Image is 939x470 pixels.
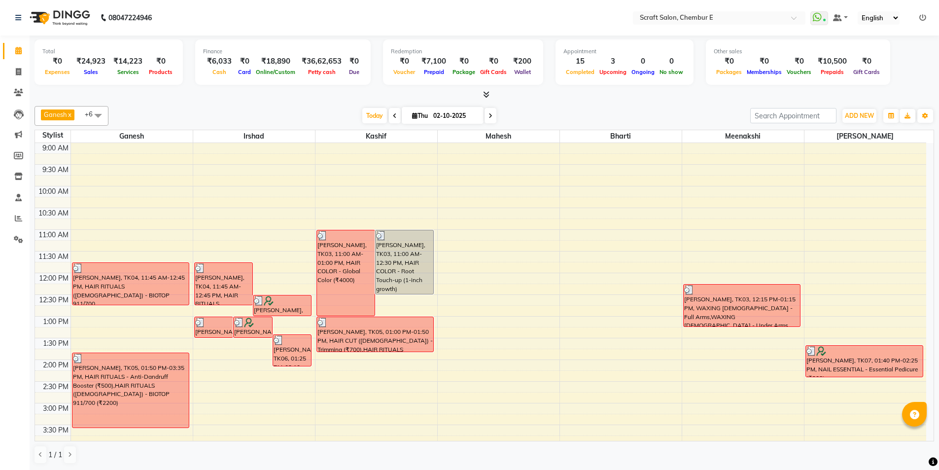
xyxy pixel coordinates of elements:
[657,56,686,67] div: 0
[898,431,929,460] iframe: chat widget
[563,47,686,56] div: Appointment
[629,69,657,75] span: Ongoing
[40,143,70,153] div: 9:00 AM
[195,317,233,337] div: [PERSON_NAME], TK03, 01:00 PM-01:30 PM, HAIR CUT ([DEMOGRAPHIC_DATA]) - Haircut – Senior Stylist ...
[35,130,70,141] div: Stylist
[814,56,851,67] div: ₹10,500
[41,317,70,327] div: 1:00 PM
[421,69,447,75] span: Prepaid
[36,252,70,262] div: 11:30 AM
[42,47,175,56] div: Total
[44,110,67,118] span: Ganesh
[36,230,70,240] div: 11:00 AM
[67,110,71,118] a: x
[36,208,70,218] div: 10:30 AM
[72,263,189,305] div: [PERSON_NAME], TK04, 11:45 AM-12:45 PM, HAIR RITUALS ([DEMOGRAPHIC_DATA]) - BIOTOP 911/700
[430,108,480,123] input: 2025-10-02
[450,69,478,75] span: Package
[253,69,298,75] span: Online/Custom
[236,56,253,67] div: ₹0
[851,69,882,75] span: Gift Cards
[509,56,535,67] div: ₹200
[81,69,101,75] span: Sales
[750,108,836,123] input: Search Appointment
[25,4,93,32] img: logo
[42,69,72,75] span: Expenses
[512,69,533,75] span: Wallet
[109,56,146,67] div: ₹14,223
[597,69,629,75] span: Upcoming
[629,56,657,67] div: 0
[376,230,433,294] div: [PERSON_NAME], TK03, 11:00 AM-12:30 PM, HAIR COLOR - Root Touch-up (1-inch growth)
[253,56,298,67] div: ₹18,890
[298,56,346,67] div: ₹36,62,653
[41,338,70,349] div: 1:30 PM
[845,112,874,119] span: ADD NEW
[41,382,70,392] div: 2:30 PM
[818,69,846,75] span: Prepaids
[41,403,70,414] div: 3:00 PM
[317,230,375,316] div: [PERSON_NAME], TK03, 11:00 AM-01:00 PM, HAIR COLOR - Global Color (₹4000)
[842,109,876,123] button: ADD NEW
[41,425,70,435] div: 3:30 PM
[146,69,175,75] span: Products
[478,56,509,67] div: ₹0
[253,295,311,316] div: [PERSON_NAME], TK02, 12:30 PM-01:00 PM, STYLING ([DEMOGRAPHIC_DATA]) - Hair Wash
[438,130,559,143] span: Mahesh
[85,110,100,118] span: +6
[560,130,682,143] span: Bharti
[714,47,882,56] div: Other sales
[210,69,229,75] span: Cash
[744,69,784,75] span: Memberships
[41,360,70,370] div: 2:00 PM
[40,165,70,175] div: 9:30 AM
[71,130,193,143] span: Ganesh
[37,273,70,284] div: 12:00 PM
[597,56,629,67] div: 3
[563,56,597,67] div: 15
[784,69,814,75] span: Vouchers
[108,4,152,32] b: 08047224946
[317,317,434,352] div: [PERSON_NAME], TK05, 01:00 PM-01:50 PM, HAIR CUT ([DEMOGRAPHIC_DATA]) - Trimming (₹700),HAIR RITU...
[315,130,437,143] span: Kashif
[42,56,72,67] div: ₹0
[236,69,253,75] span: Card
[391,69,417,75] span: Voucher
[410,112,430,119] span: Thu
[684,285,800,326] div: [PERSON_NAME], TK03, 12:15 PM-01:15 PM, WAXING [DEMOGRAPHIC_DATA] - Full Arms,WAXING [DEMOGRAPHIC...
[682,130,804,143] span: Meenakshi
[478,69,509,75] span: Gift Cards
[804,130,927,143] span: [PERSON_NAME]
[563,69,597,75] span: Completed
[346,56,363,67] div: ₹0
[714,69,744,75] span: Packages
[72,56,109,67] div: ₹24,923
[203,56,236,67] div: ₹6,033
[273,335,312,366] div: [PERSON_NAME], TK06, 01:25 PM-02:10 PM, HAIR COLOR - Root Touch-up (1-inch growth) (₹1600)
[115,69,141,75] span: Services
[391,47,535,56] div: Redemption
[391,56,417,67] div: ₹0
[806,346,923,377] div: [PERSON_NAME], TK07, 01:40 PM-02:25 PM, NAIL ESSENTIAL - Essential Pedicure (₹900)
[195,263,252,305] div: [PERSON_NAME], TK04, 11:45 AM-12:45 PM, HAIR RITUALS ([DEMOGRAPHIC_DATA]) - BIOTOP 911/700
[72,353,189,428] div: [PERSON_NAME], TK05, 01:50 PM-03:35 PM, HAIR RITUALS - Anti-Dandruff Booster (₹500),HAIR RITUALS ...
[234,317,272,337] div: [PERSON_NAME], TK02, 01:00 PM-01:30 PM, STYLING ([DEMOGRAPHIC_DATA]) - Blow Dry
[417,56,450,67] div: ₹7,100
[347,69,362,75] span: Due
[744,56,784,67] div: ₹0
[657,69,686,75] span: No show
[36,186,70,197] div: 10:00 AM
[714,56,744,67] div: ₹0
[146,56,175,67] div: ₹0
[851,56,882,67] div: ₹0
[306,69,338,75] span: Petty cash
[450,56,478,67] div: ₹0
[203,47,363,56] div: Finance
[193,130,315,143] span: Irshad
[48,450,62,460] span: 1 / 1
[784,56,814,67] div: ₹0
[37,295,70,305] div: 12:30 PM
[362,108,387,123] span: Today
